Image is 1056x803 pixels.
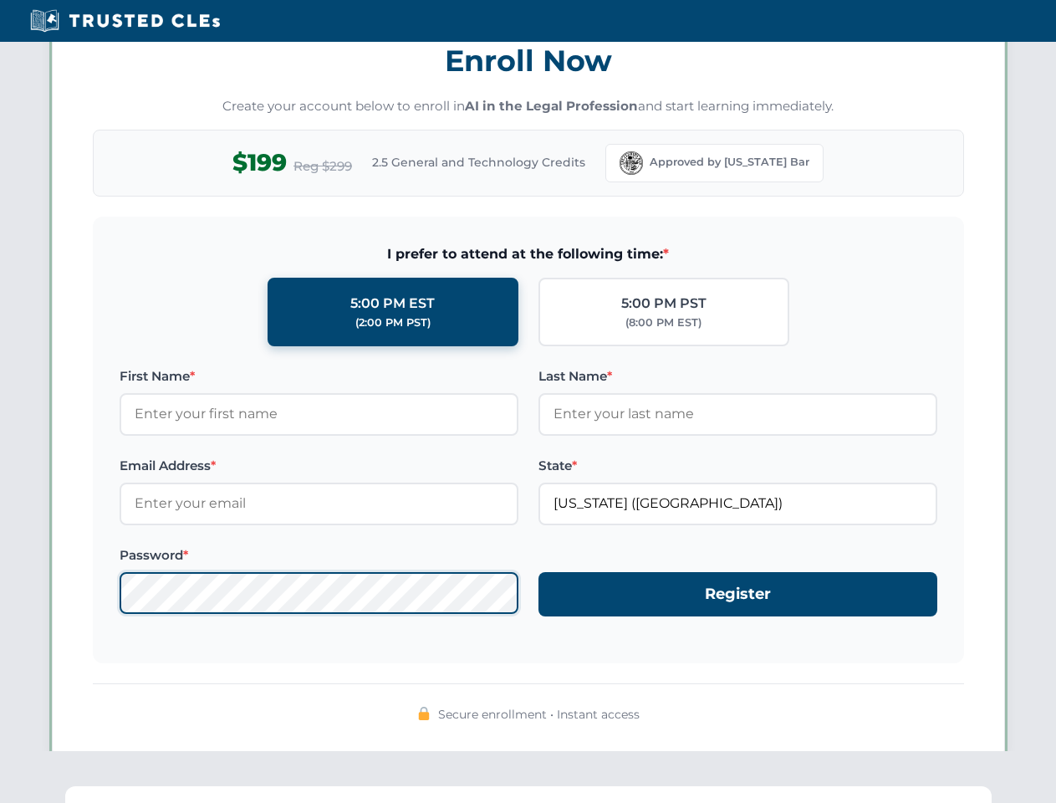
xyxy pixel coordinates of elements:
[538,456,937,476] label: State
[120,483,518,524] input: Enter your email
[438,705,640,724] span: Secure enrollment • Instant access
[120,393,518,435] input: Enter your first name
[120,456,518,476] label: Email Address
[538,572,937,616] button: Register
[232,144,287,182] span: $199
[650,154,809,171] span: Approved by [US_STATE] Bar
[417,707,431,720] img: 🔒
[538,366,937,386] label: Last Name
[120,545,518,565] label: Password
[293,156,352,176] span: Reg $299
[350,293,435,315] div: 5:00 PM EST
[620,151,643,175] img: Florida Bar
[625,315,701,331] div: (8:00 PM EST)
[465,98,638,114] strong: AI in the Legal Profession
[538,393,937,435] input: Enter your last name
[93,97,964,116] p: Create your account below to enroll in and start learning immediately.
[120,366,518,386] label: First Name
[621,293,707,315] div: 5:00 PM PST
[120,243,937,265] span: I prefer to attend at the following time:
[355,315,431,331] div: (2:00 PM PST)
[538,483,937,524] input: Florida (FL)
[93,34,964,87] h3: Enroll Now
[372,153,585,171] span: 2.5 General and Technology Credits
[25,8,225,33] img: Trusted CLEs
